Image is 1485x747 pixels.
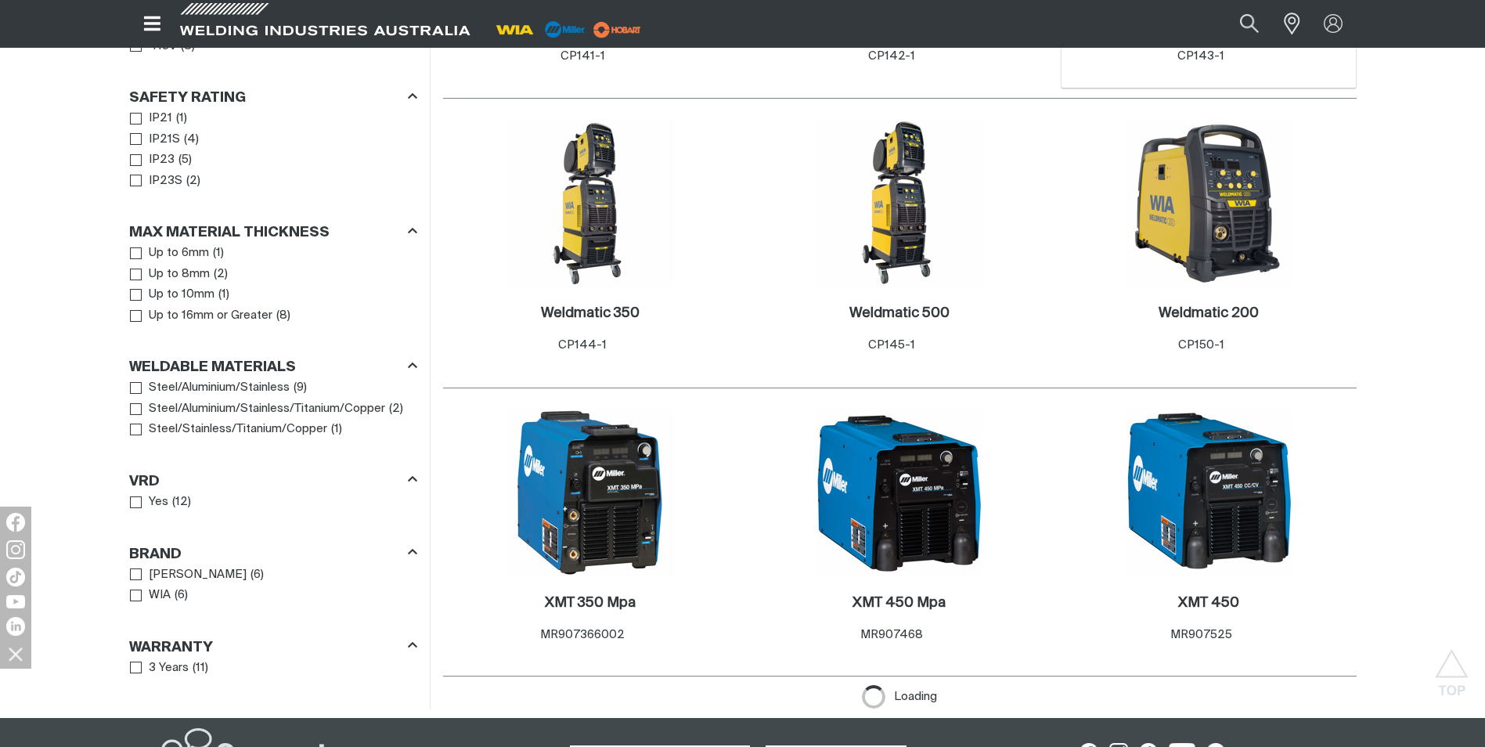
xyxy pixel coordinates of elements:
div: Warranty [129,636,417,657]
a: XMT 350 Mpa [545,594,636,612]
span: Up to 16mm or Greater [149,307,272,325]
a: Steel/Aluminium/Stainless/Titanium/Copper [130,399,386,420]
img: Instagram [6,540,25,559]
h2: Weldmatic 500 [849,306,950,320]
span: CP145-1 [868,339,915,351]
span: Up to 10mm [149,286,214,304]
span: ( 8 ) [276,307,290,325]
ul: Warranty [130,658,416,679]
div: Safety Rating [129,87,417,108]
a: [PERSON_NAME] [130,565,247,586]
h2: Weldmatic 200 [1159,306,1259,320]
span: ( 1 ) [176,110,187,128]
span: ( 1 ) [331,420,342,438]
span: MR907525 [1170,629,1232,641]
span: CP143-1 [1177,50,1224,62]
h3: Warranty [129,639,213,657]
img: TikTok [6,568,25,586]
a: 3 Years [130,658,189,679]
button: Search products [1223,6,1276,41]
span: IP23S [149,172,182,190]
ul: Max Material Thickness [130,243,416,326]
img: Weldmatic 350 [506,119,674,287]
img: YouTube [6,595,25,608]
button: Scroll to top [1434,649,1469,684]
h3: Safety Rating [129,89,246,107]
a: IP23 [130,150,175,171]
span: ( 5 ) [178,151,192,169]
img: hide socials [2,641,29,667]
img: LinkedIn [6,617,25,636]
span: ( 9 ) [294,379,307,397]
span: WIA [149,586,171,604]
a: Up to 10mm [130,284,215,305]
span: 3 Years [149,659,189,677]
span: ( 4 ) [184,131,199,149]
a: Up to 16mm or Greater [130,305,273,327]
span: Up to 6mm [149,244,209,262]
span: Steel/Stainless/Titanium/Copper [149,420,327,438]
span: IP21S [149,131,180,149]
span: MR907366002 [540,629,625,641]
a: Yes [130,492,169,513]
h3: Weldable Materials [129,359,296,377]
a: IP21 [130,108,173,129]
span: CP150-1 [1178,339,1224,351]
img: XMT 450 [1125,409,1292,576]
img: miller [589,18,646,41]
div: Weldable Materials [129,356,417,377]
a: Steel/Stainless/Titanium/Copper [130,419,328,440]
a: Up to 6mm [130,243,210,264]
span: [PERSON_NAME] [149,566,247,584]
a: IP21S [130,129,181,150]
span: CP144-1 [558,339,607,351]
span: ( 12 ) [172,493,191,511]
span: MR907468 [860,629,923,641]
a: Up to 8mm [130,264,211,285]
span: Steel/Aluminium/Stainless/Titanium/Copper [149,400,385,418]
img: Weldmatic 500 [816,119,983,287]
div: Max Material Thickness [129,222,417,243]
span: IP21 [149,110,172,128]
h3: VRD [129,473,160,491]
span: Steel/Aluminium/Stainless [149,379,290,397]
span: IP23 [149,151,175,169]
a: WIA [130,585,171,606]
div: Brand [129,543,417,564]
a: XMT 450 [1178,594,1239,612]
ul: Brand [130,565,416,606]
span: ( 11 ) [193,659,208,677]
span: ( 6 ) [251,566,264,584]
img: Weldmatic 200 [1125,119,1292,287]
a: XMT 450 Mpa [852,594,946,612]
ul: Weldable Materials [130,377,416,440]
input: Product name or item number... [1202,6,1275,41]
h2: XMT 350 Mpa [545,596,636,610]
span: ( 1 ) [218,286,229,304]
a: miller [589,23,646,35]
span: ( 6 ) [175,586,188,604]
span: CP141-1 [560,50,605,62]
img: XMT 350 Mpa [506,409,674,576]
a: IP23S [130,171,183,192]
div: VRD [129,470,417,491]
ul: Safety Rating [130,108,416,191]
span: Yes [149,493,168,511]
h3: Brand [129,546,182,564]
span: Up to 8mm [149,265,210,283]
span: ( 2 ) [389,400,403,418]
span: CP142-1 [868,50,915,62]
ul: VRD [130,492,416,513]
span: ( 2 ) [186,172,200,190]
img: XMT 450 Mpa [816,409,983,576]
span: ( 2 ) [214,265,228,283]
h2: XMT 450 [1178,596,1239,610]
h3: Max Material Thickness [129,224,330,242]
a: Weldmatic 200 [1159,305,1259,323]
a: Weldmatic 350 [541,305,640,323]
h2: XMT 450 Mpa [852,596,946,610]
a: Weldmatic 500 [849,305,950,323]
h2: Weldmatic 350 [541,306,640,320]
a: Steel/Aluminium/Stainless [130,377,290,399]
span: Loading [894,685,937,709]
